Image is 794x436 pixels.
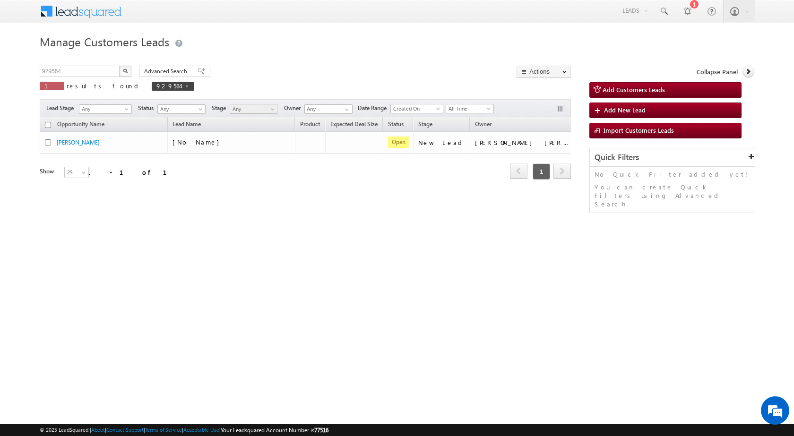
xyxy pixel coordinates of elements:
[314,427,328,434] span: 77516
[144,67,190,76] span: Advanced Search
[446,104,491,113] span: All Time
[595,183,750,208] p: You can create Quick Filters using Advanced Search.
[67,82,142,90] span: results found
[183,427,219,433] a: Acceptable Use
[533,163,550,180] span: 1
[604,106,646,114] span: Add New Lead
[212,104,230,112] span: Stage
[383,119,408,131] a: Status
[168,119,206,131] span: Lead Name
[304,104,353,114] input: Type to Search
[230,105,275,113] span: Any
[64,167,89,178] a: 25
[553,164,571,179] a: next
[340,105,352,114] a: Show All Items
[604,126,674,134] span: Import Customers Leads
[45,122,51,128] input: Check all records
[65,168,90,177] span: 25
[145,427,182,433] a: Terms of Service
[388,137,409,148] span: Open
[157,104,206,114] a: Any
[603,85,665,94] span: Add Customers Leads
[158,105,203,113] span: Any
[414,119,437,131] a: Stage
[418,138,466,147] div: New Lead
[510,163,527,179] span: prev
[156,82,180,90] span: 929564
[326,119,382,131] a: Expected Deal Size
[57,139,100,146] a: [PERSON_NAME]
[123,68,128,73] img: Search
[46,104,78,112] span: Lead Stage
[358,104,390,112] span: Date Range
[173,138,224,146] span: [No Name]
[44,82,60,90] span: 1
[79,104,132,114] a: Any
[40,167,57,176] div: Show
[553,163,571,179] span: next
[590,148,755,167] div: Quick Filters
[230,104,278,114] a: Any
[40,34,169,49] span: Manage Customers Leads
[57,120,104,128] span: Opportunity Name
[510,164,527,179] a: prev
[390,104,443,113] a: Created On
[106,427,144,433] a: Contact Support
[91,427,105,433] a: About
[40,426,328,435] span: © 2025 LeadSquared | | | | |
[300,120,320,128] span: Product
[330,120,378,128] span: Expected Deal Size
[52,119,109,131] a: Opportunity Name
[138,104,157,112] span: Status
[284,104,304,112] span: Owner
[446,104,494,113] a: All Time
[595,170,750,179] p: No Quick Filter added yet!
[87,167,178,178] div: 1 - 1 of 1
[391,104,440,113] span: Created On
[221,427,328,434] span: Your Leadsquared Account Number is
[697,68,738,76] span: Collapse Panel
[475,138,570,147] div: [PERSON_NAME] [PERSON_NAME]
[418,120,432,128] span: Stage
[79,105,129,113] span: Any
[517,66,571,77] button: Actions
[475,120,492,128] span: Owner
